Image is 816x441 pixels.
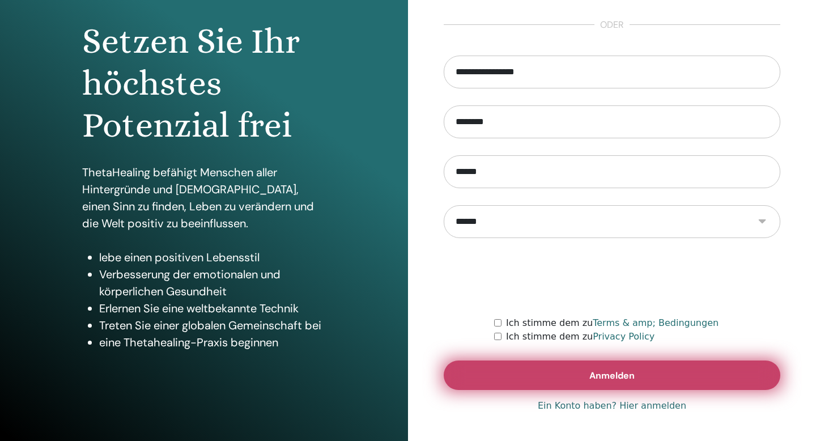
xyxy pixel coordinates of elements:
[593,317,719,328] a: Terms & amp; Bedingungen
[82,164,326,232] p: ThetaHealing befähigt Menschen aller Hintergründe und [DEMOGRAPHIC_DATA], einen Sinn zu finden, L...
[444,361,780,390] button: Anmelden
[506,330,654,344] label: Ich stimme dem zu
[82,20,326,147] h1: Setzen Sie Ihr höchstes Potenzial frei
[99,266,326,300] li: Verbesserung der emotionalen und körperlichen Gesundheit
[99,249,326,266] li: lebe einen positiven Lebensstil
[99,300,326,317] li: Erlernen Sie eine weltbekannte Technik
[99,334,326,351] li: eine Thetahealing-Praxis beginnen
[589,370,635,381] span: Anmelden
[99,317,326,334] li: Treten Sie einer globalen Gemeinschaft bei
[538,399,686,413] a: Ein Konto haben? Hier anmelden
[526,255,698,299] iframe: reCAPTCHA
[593,331,654,342] a: Privacy Policy
[506,316,719,330] label: Ich stimme dem zu
[594,18,630,32] span: oder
